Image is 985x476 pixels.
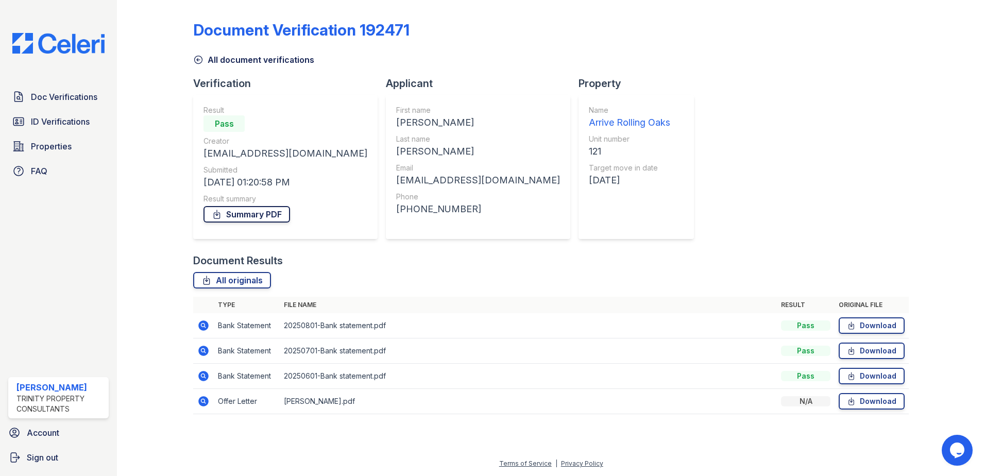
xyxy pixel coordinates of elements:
[8,87,109,107] a: Doc Verifications
[280,364,777,389] td: 20250601-Bank statement.pdf
[214,364,280,389] td: Bank Statement
[589,163,670,173] div: Target move in date
[214,389,280,414] td: Offer Letter
[193,272,271,288] a: All originals
[27,427,59,439] span: Account
[203,175,367,190] div: [DATE] 01:20:58 PM
[781,371,830,381] div: Pass
[589,134,670,144] div: Unit number
[193,76,386,91] div: Verification
[579,76,702,91] div: Property
[214,313,280,338] td: Bank Statement
[396,105,560,115] div: First name
[839,317,905,334] a: Download
[203,105,367,115] div: Result
[214,297,280,313] th: Type
[280,338,777,364] td: 20250701-Bank statement.pdf
[839,393,905,410] a: Download
[835,297,909,313] th: Original file
[31,140,72,152] span: Properties
[386,76,579,91] div: Applicant
[27,451,58,464] span: Sign out
[8,111,109,132] a: ID Verifications
[16,394,105,414] div: Trinity Property Consultants
[203,206,290,223] a: Summary PDF
[31,165,47,177] span: FAQ
[396,173,560,188] div: [EMAIL_ADDRESS][DOMAIN_NAME]
[589,105,670,115] div: Name
[280,313,777,338] td: 20250801-Bank statement.pdf
[396,115,560,130] div: [PERSON_NAME]
[203,136,367,146] div: Creator
[214,338,280,364] td: Bank Statement
[16,381,105,394] div: [PERSON_NAME]
[203,165,367,175] div: Submitted
[561,460,603,467] a: Privacy Policy
[396,202,560,216] div: [PHONE_NUMBER]
[8,161,109,181] a: FAQ
[839,343,905,359] a: Download
[555,460,557,467] div: |
[781,396,830,406] div: N/A
[280,389,777,414] td: [PERSON_NAME].pdf
[589,115,670,130] div: Arrive Rolling Oaks
[203,194,367,204] div: Result summary
[31,115,90,128] span: ID Verifications
[499,460,552,467] a: Terms of Service
[8,136,109,157] a: Properties
[781,320,830,331] div: Pass
[203,146,367,161] div: [EMAIL_ADDRESS][DOMAIN_NAME]
[203,115,245,132] div: Pass
[781,346,830,356] div: Pass
[280,297,777,313] th: File name
[4,33,113,54] img: CE_Logo_Blue-a8612792a0a2168367f1c8372b55b34899dd931a85d93a1a3d3e32e68fde9ad4.png
[193,253,283,268] div: Document Results
[942,435,975,466] iframe: chat widget
[839,368,905,384] a: Download
[4,422,113,443] a: Account
[396,163,560,173] div: Email
[777,297,835,313] th: Result
[589,173,670,188] div: [DATE]
[396,144,560,159] div: [PERSON_NAME]
[589,144,670,159] div: 121
[396,192,560,202] div: Phone
[4,447,113,468] a: Sign out
[589,105,670,130] a: Name Arrive Rolling Oaks
[31,91,97,103] span: Doc Verifications
[193,54,314,66] a: All document verifications
[193,21,410,39] div: Document Verification 192471
[396,134,560,144] div: Last name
